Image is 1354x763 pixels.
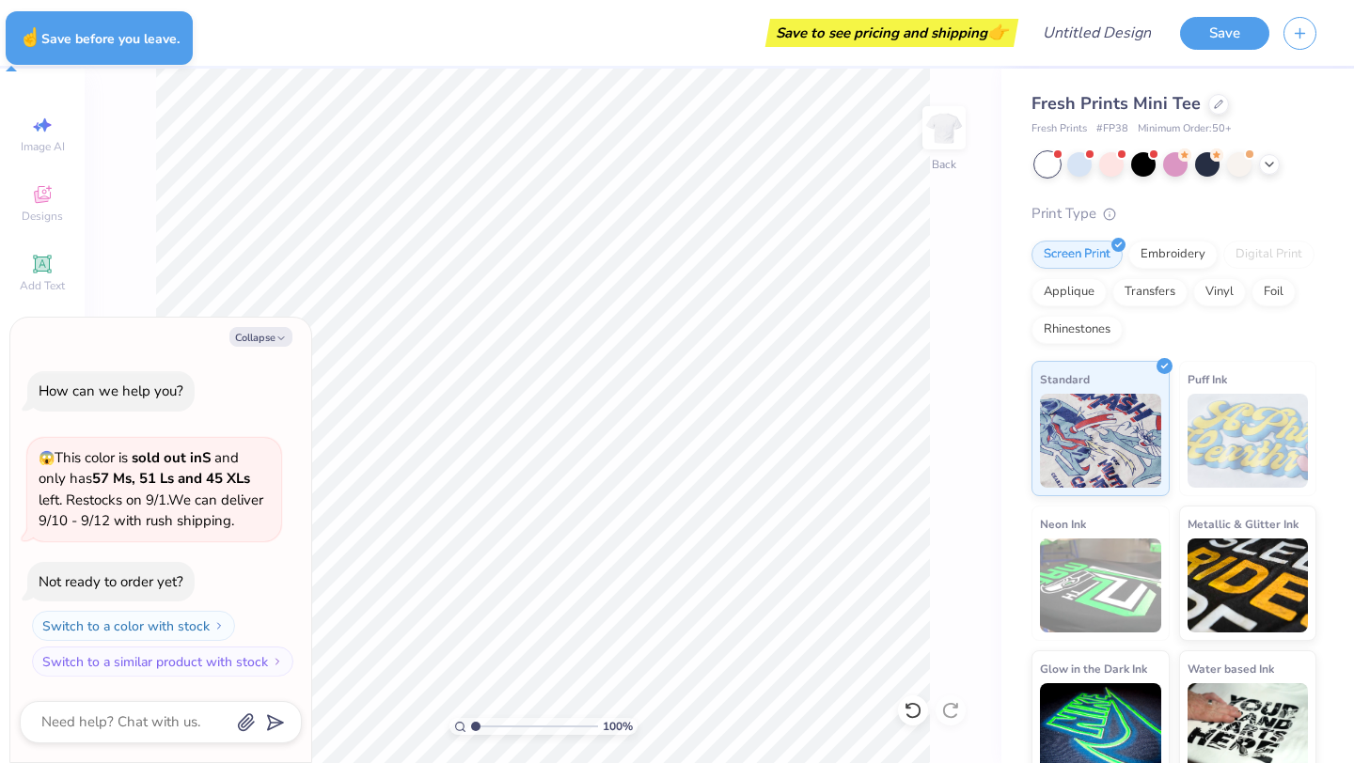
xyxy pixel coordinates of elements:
div: Vinyl [1193,278,1246,306]
span: 100 % [603,718,633,735]
button: Collapse [229,327,292,347]
img: Neon Ink [1040,538,1161,632]
img: Back [925,109,963,147]
div: How can we help you? [39,381,183,400]
button: Save [1180,17,1269,50]
span: Designs [22,209,63,224]
div: Digital Print [1223,241,1315,269]
span: Glow in the Dark Ink [1040,659,1147,678]
div: Transfers [1112,278,1188,306]
span: Add Text [20,278,65,293]
span: 😱 [39,449,55,467]
div: Applique [1031,278,1107,306]
div: Foil [1252,278,1296,306]
button: Switch to a color with stock [32,611,235,641]
span: Water based Ink [1188,659,1274,678]
img: Switch to a color with stock [213,620,225,631]
img: Metallic & Glitter Ink [1188,538,1309,632]
span: Fresh Prints Mini Tee [1031,92,1201,115]
div: Screen Print [1031,241,1123,269]
div: Print Type [1031,203,1316,225]
span: Fresh Prints [1031,121,1087,137]
span: Neon Ink [1040,514,1086,534]
div: Embroidery [1128,241,1218,269]
span: This color is and only has left . Restocks on 9/1. We can deliver 9/10 - 9/12 with rush shipping. [39,448,263,531]
span: Image AI [21,139,65,154]
img: Puff Ink [1188,394,1309,488]
div: Not ready to order yet? [39,572,183,591]
span: Minimum Order: 50 + [1138,121,1232,137]
button: Switch to a similar product with stock [32,646,293,677]
strong: sold out in S [132,448,211,467]
input: Untitled Design [1028,14,1166,52]
span: 👉 [987,21,1008,43]
div: Back [932,156,956,173]
img: Standard [1040,394,1161,488]
span: # FP38 [1096,121,1128,137]
div: Rhinestones [1031,316,1123,344]
strong: 57 Ms, 51 Ls and 45 XLs [92,469,250,488]
span: Puff Ink [1188,369,1227,389]
img: Switch to a similar product with stock [272,656,283,667]
span: Metallic & Glitter Ink [1188,514,1299,534]
div: Save to see pricing and shipping [770,19,1014,47]
span: Standard [1040,369,1090,389]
